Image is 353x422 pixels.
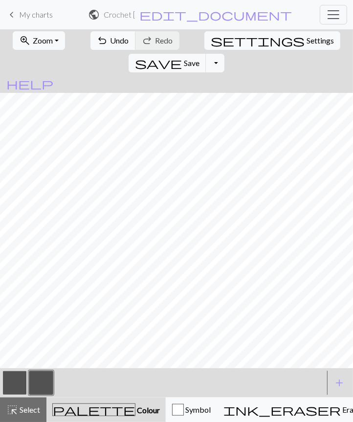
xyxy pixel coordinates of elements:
span: undo [97,34,109,47]
button: SettingsSettings [204,31,340,50]
span: Settings [307,35,334,46]
h2: Crochet [PERSON_NAME] Gryffindor / Crochet [PERSON_NAME] Gryffindor [104,10,135,19]
span: palette [53,403,135,417]
span: Undo [110,36,129,45]
button: Symbol [166,398,217,422]
i: Settings [211,35,305,46]
a: My charts [6,6,53,23]
span: ink_eraser [223,403,341,417]
span: Select [18,405,40,414]
span: highlight_alt [6,403,18,417]
button: Toggle navigation [320,5,347,24]
button: Save [129,54,206,72]
span: keyboard_arrow_left [6,8,18,22]
span: save [135,56,182,70]
span: add [333,376,345,390]
span: Symbol [184,405,211,414]
span: Save [184,58,199,67]
span: zoom_in [19,34,31,47]
span: My charts [19,10,53,19]
span: help [6,77,53,90]
button: Colour [46,398,166,422]
span: edit_document [139,8,292,22]
button: Undo [90,31,136,50]
span: public [88,8,100,22]
span: settings [211,34,305,47]
button: Zoom [13,31,65,50]
span: Colour [135,405,160,415]
span: Zoom [33,36,53,45]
